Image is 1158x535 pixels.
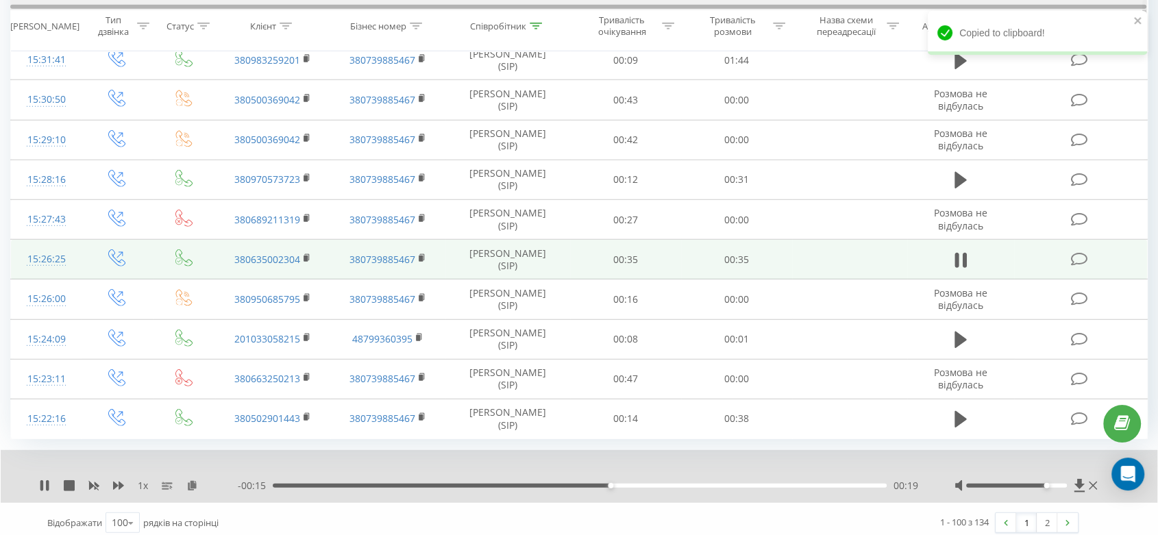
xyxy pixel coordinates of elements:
[445,399,569,438] td: [PERSON_NAME] (SIP)
[138,479,148,493] span: 1 x
[696,14,769,38] div: Тривалість розмови
[349,93,415,106] a: 380739885467
[47,517,102,529] span: Відображати
[681,200,792,240] td: 00:00
[445,359,569,399] td: [PERSON_NAME] (SIP)
[234,253,300,266] a: 380635002304
[349,213,415,226] a: 380739885467
[25,166,68,193] div: 15:28:16
[934,87,987,112] span: Розмова не відбулась
[681,40,792,80] td: 01:44
[570,160,681,199] td: 00:12
[25,127,68,153] div: 15:29:10
[1111,458,1144,490] div: Open Intercom Messenger
[1133,15,1143,28] button: close
[570,240,681,279] td: 00:35
[349,133,415,146] a: 380739885467
[143,517,219,529] span: рядків на сторінці
[681,399,792,438] td: 00:38
[349,173,415,186] a: 380739885467
[234,293,300,306] a: 380950685795
[570,279,681,319] td: 00:16
[934,286,987,312] span: Розмова не відбулась
[940,515,989,529] div: 1 - 100 з 134
[570,120,681,160] td: 00:42
[470,20,526,32] div: Співробітник
[934,127,987,152] span: Розмова не відбулась
[234,372,300,385] a: 380663250213
[238,479,273,493] span: - 00:15
[445,279,569,319] td: [PERSON_NAME] (SIP)
[167,20,194,32] div: Статус
[25,206,68,233] div: 15:27:43
[234,173,300,186] a: 380970573723
[928,11,1147,55] div: Copied to clipboard!
[570,200,681,240] td: 00:27
[25,86,68,113] div: 15:30:50
[25,326,68,353] div: 15:24:09
[25,286,68,312] div: 15:26:00
[934,206,987,232] span: Розмова не відбулась
[1016,513,1037,532] a: 1
[681,80,792,120] td: 00:00
[445,319,569,359] td: [PERSON_NAME] (SIP)
[681,160,792,199] td: 00:31
[25,246,68,273] div: 15:26:25
[1044,483,1049,488] div: Accessibility label
[681,120,792,160] td: 00:00
[10,20,79,32] div: [PERSON_NAME]
[352,332,412,345] a: 48799360395
[350,20,406,32] div: Бізнес номер
[112,516,128,530] div: 100
[585,14,658,38] div: Тривалість очікування
[445,200,569,240] td: [PERSON_NAME] (SIP)
[570,80,681,120] td: 00:43
[445,80,569,120] td: [PERSON_NAME] (SIP)
[234,93,300,106] a: 380500369042
[25,366,68,393] div: 15:23:11
[570,40,681,80] td: 00:09
[810,14,883,38] div: Назва схеми переадресації
[445,160,569,199] td: [PERSON_NAME] (SIP)
[234,53,300,66] a: 380983259201
[234,133,300,146] a: 380500369042
[234,332,300,345] a: 201033058215
[349,372,415,385] a: 380739885467
[681,319,792,359] td: 00:01
[608,483,613,488] div: Accessibility label
[934,366,987,391] span: Розмова не відбулась
[445,40,569,80] td: [PERSON_NAME] (SIP)
[234,213,300,226] a: 380689211319
[681,359,792,399] td: 00:00
[570,359,681,399] td: 00:47
[349,253,415,266] a: 380739885467
[445,120,569,160] td: [PERSON_NAME] (SIP)
[681,240,792,279] td: 00:35
[25,406,68,432] div: 15:22:16
[922,20,1009,32] div: Аудіозапис розмови
[250,20,276,32] div: Клієнт
[234,412,300,425] a: 380502901443
[681,279,792,319] td: 00:00
[349,53,415,66] a: 380739885467
[570,399,681,438] td: 00:14
[25,47,68,73] div: 15:31:41
[349,412,415,425] a: 380739885467
[349,293,415,306] a: 380739885467
[94,14,134,38] div: Тип дзвінка
[445,240,569,279] td: [PERSON_NAME] (SIP)
[570,319,681,359] td: 00:08
[894,479,918,493] span: 00:19
[1037,513,1057,532] a: 2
